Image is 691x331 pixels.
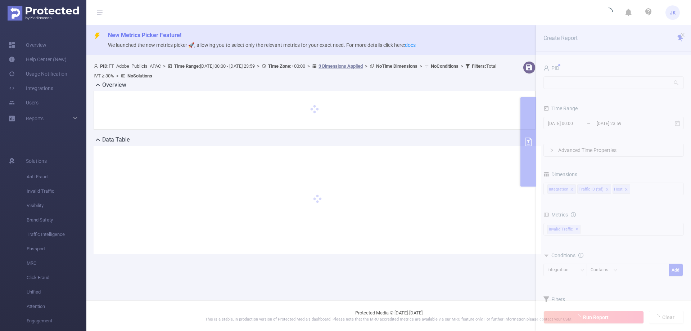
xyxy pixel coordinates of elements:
a: Usage Notification [9,67,67,81]
button: icon: close [680,31,685,39]
b: No Conditions [431,63,459,69]
span: Solutions [26,154,47,168]
a: Users [9,95,39,110]
p: This is a stable, in production version of Protected Media's dashboard. Please note that the MRC ... [104,317,673,323]
span: We launched the new metrics picker 🚀, allowing you to select only the relevant metrics for your e... [108,42,416,48]
i: icon: user [94,64,100,68]
span: New Metrics Picker Feature! [108,32,181,39]
span: Passport [27,242,86,256]
b: No Solutions [127,73,152,79]
footer: Protected Media © [DATE]-[DATE] [86,300,691,331]
span: JK [670,5,676,20]
span: Traffic Intelligence [27,227,86,242]
span: Click Fraud [27,270,86,285]
h2: Overview [102,81,126,89]
b: No Time Dimensions [376,63,417,69]
b: Time Range: [174,63,200,69]
a: Integrations [9,81,53,95]
span: Visibility [27,198,86,213]
span: > [255,63,262,69]
span: Engagement [27,314,86,328]
span: Invalid Traffic [27,184,86,198]
u: 3 Dimensions Applied [319,63,363,69]
i: icon: loading [604,8,613,18]
span: > [305,63,312,69]
a: Help Center (New) [9,52,67,67]
span: Attention [27,299,86,314]
i: icon: close [680,32,685,37]
img: Protected Media [8,6,79,21]
h2: Data Table [102,135,130,144]
a: Overview [9,38,46,52]
span: > [363,63,370,69]
span: > [417,63,424,69]
i: icon: thunderbolt [94,32,101,40]
span: > [114,73,121,79]
span: MRC [27,256,86,270]
span: > [161,63,168,69]
b: Time Zone: [268,63,292,69]
span: Reports [26,116,44,121]
b: Filters : [472,63,486,69]
span: Anti-Fraud [27,170,86,184]
span: Unified [27,285,86,299]
span: Brand Safety [27,213,86,227]
a: docs [405,42,416,48]
span: > [459,63,465,69]
b: PID: [100,63,109,69]
a: Reports [26,111,44,126]
span: FT_Adobe_Publicis_APAC [DATE] 00:00 - [DATE] 23:59 +00:00 [94,63,496,79]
